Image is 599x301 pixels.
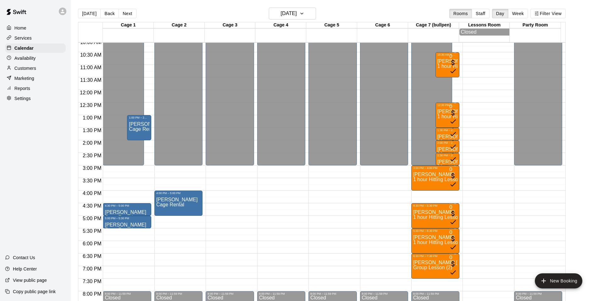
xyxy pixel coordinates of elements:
div: Closed [461,29,508,35]
div: 8:00 PM – 11:59 PM [105,292,149,295]
span: 11:30 AM [79,77,103,83]
span: 6:30 PM [81,254,103,259]
div: Settings [5,94,66,103]
span: Matthew Burns [449,250,457,260]
p: Marketing [14,75,34,81]
div: 2:00 PM – 2:30 PM: Brett Stains [435,140,460,153]
p: Reports [14,85,30,92]
div: 1:00 PM – 2:00 PM: AJ Marin [127,115,151,140]
a: Home [5,23,66,33]
div: Party Room [510,22,561,28]
div: 3:00 PM – 4:00 PM: Harper Wynn [411,165,459,191]
div: Cage 7 (bullpen) [408,22,459,28]
span: 8:00 PM [81,291,103,297]
div: 4:30 PM – 5:00 PM: Kerry Harper [103,203,151,216]
span: 0 [449,255,452,260]
span: 0 [449,104,452,109]
span: All customers have paid [449,213,457,227]
p: Help Center [13,266,37,272]
button: Rooms [449,9,472,18]
span: 11:00 AM [79,65,103,70]
div: 8:00 PM – 11:59 PM [310,292,355,295]
span: Matthew Burns [449,225,457,235]
div: 4:30 PM – 5:30 PM [413,204,458,207]
span: 4:00 PM [81,191,103,196]
div: Availability [5,53,66,63]
span: 1 hour Hitting Lesson [413,215,461,220]
p: Settings [14,95,31,102]
div: Cage 5 [306,22,357,28]
p: Copy public page link [13,288,56,295]
button: [DATE] [269,8,316,20]
a: Services [5,33,66,43]
div: Cage 6 [357,22,408,28]
span: 5:00 PM [81,216,103,221]
p: Services [14,35,32,41]
button: Week [508,9,528,18]
p: Contact Us [13,254,35,261]
div: 12:30 PM – 1:30 PM: Mavryk Farris [435,103,460,128]
span: Matthew Burns [449,99,457,109]
div: 4:30 PM – 5:30 PM: Dwight Norton [411,203,459,228]
div: 2:30 PM – 3:00 PM [437,154,458,157]
div: 8:00 PM – 11:59 PM [516,292,560,295]
span: 0 [449,53,452,59]
div: 8:00 PM – 11:59 PM [156,292,201,295]
span: Cage Rental [156,202,184,207]
div: Lessons Room [459,22,510,28]
span: All customers have paid [449,150,457,164]
a: Reports [5,84,66,93]
p: Calendar [14,45,34,51]
div: 10:30 AM – 11:30 AM [437,53,458,56]
button: Back [100,9,119,18]
p: View public page [13,277,47,283]
span: 12:30 PM [78,103,103,108]
button: Filter View [530,9,566,18]
button: Next [119,9,136,18]
p: Customers [14,65,36,71]
div: 4:00 PM – 5:00 PM: Adrian White [154,191,202,216]
div: 10:30 AM – 11:30 AM: Paxton Davis [435,52,460,77]
span: 0 [449,230,452,235]
span: 2:00 PM [81,140,103,146]
div: Cage 1 [103,22,154,28]
button: [DATE] [78,9,101,18]
button: Staff [472,9,490,18]
div: 1:00 PM – 2:00 PM [129,116,149,119]
span: 1 hour Hitting Lesson [437,114,485,119]
div: 2:00 PM – 2:30 PM [437,141,458,144]
span: 3:30 PM [81,178,103,183]
p: Availability [14,55,36,61]
div: 6:30 PM – 7:30 PM [413,254,458,258]
div: 4:00 PM – 5:00 PM [156,192,201,195]
div: 5:30 PM – 6:30 PM: Braxton Ford [411,228,459,254]
button: add [535,273,582,288]
span: All customers have paid [449,137,457,151]
span: 1 hour Hitting Lesson [413,240,461,245]
a: Marketing [5,74,66,83]
a: Calendar [5,43,66,53]
div: 5:00 PM – 5:30 PM: Kerry Harper [103,216,151,228]
span: 10:30 AM [79,52,103,58]
span: All customers have paid [449,112,457,126]
div: 8:00 PM – 11:59 PM [259,292,303,295]
span: 1 hour Hitting Lesson [413,177,461,182]
div: Cage 3 [205,22,256,28]
div: Cage 4 [255,22,306,28]
span: 7:00 PM [81,266,103,271]
span: All customers have paid [449,125,457,139]
a: Customers [5,64,66,73]
div: 6:30 PM – 7:30 PM: Ryder Smith [411,254,459,279]
span: Cage Rental [105,227,133,232]
span: 3:00 PM [81,165,103,171]
div: 5:00 PM – 5:30 PM [105,217,149,220]
span: 0 [449,167,452,172]
span: 1:00 PM [81,115,103,120]
div: 12:30 PM – 1:30 PM [437,103,458,107]
span: 1 hour Hitting Lesson [437,64,485,69]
